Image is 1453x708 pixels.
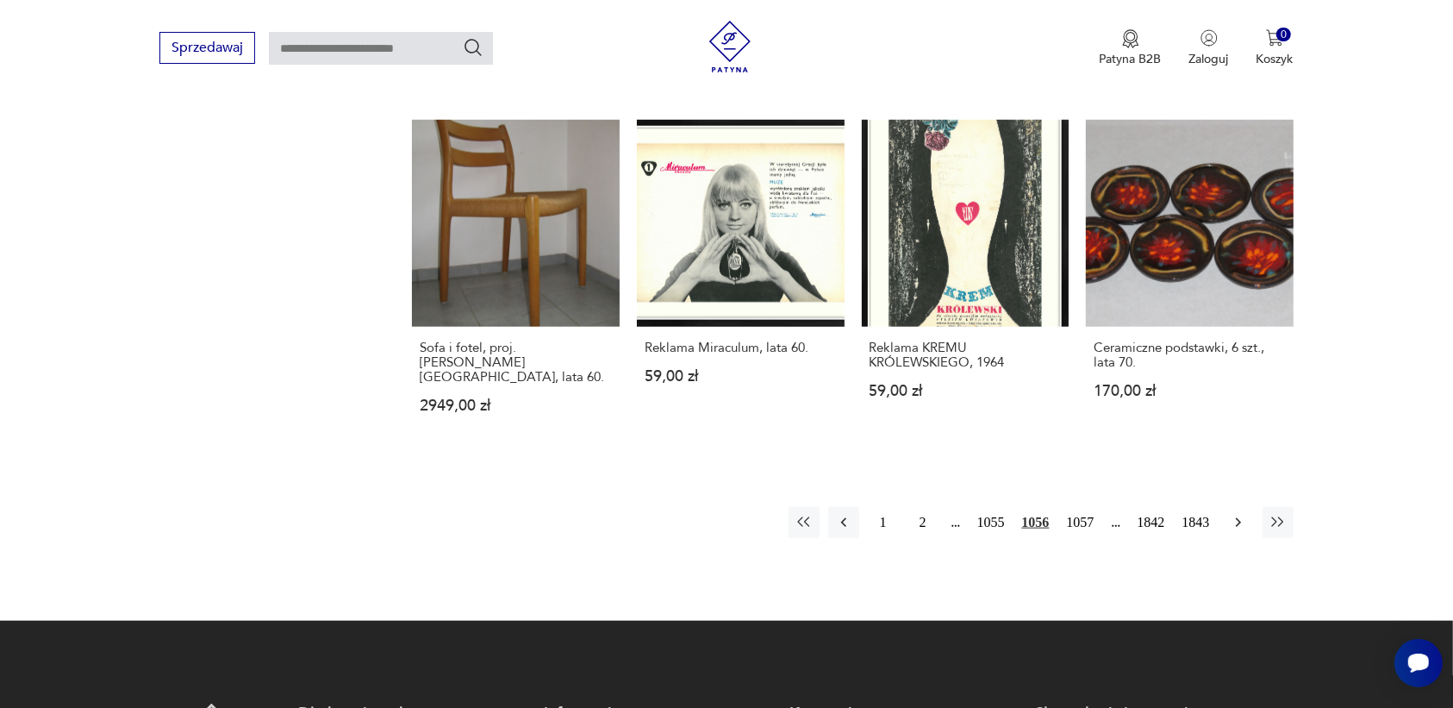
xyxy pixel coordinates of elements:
button: Zaloguj [1189,29,1229,67]
button: 1057 [1063,507,1099,538]
button: 1842 [1133,507,1169,538]
img: Patyna - sklep z meblami i dekoracjami vintage [704,21,756,72]
button: 1843 [1178,507,1214,538]
iframe: Smartsupp widget button [1394,639,1443,687]
a: Reklama KREMU KRÓLEWSKIEGO, 1964Reklama KREMU KRÓLEWSKIEGO, 196459,00 zł [862,120,1069,448]
button: 1055 [973,507,1009,538]
button: 1 [868,507,899,538]
button: 1056 [1018,507,1054,538]
a: Sofa i fotel, proj. N. Eilersen, Dania, lata 60.Sofa i fotel, proj. [PERSON_NAME][GEOGRAPHIC_DATA... [412,120,620,448]
button: Szukaj [463,37,483,58]
a: Sprzedawaj [159,43,255,55]
p: 59,00 zł [870,384,1062,398]
h3: Sofa i fotel, proj. [PERSON_NAME][GEOGRAPHIC_DATA], lata 60. [420,341,612,385]
h3: Reklama KREMU KRÓLEWSKIEGO, 1964 [870,341,1062,370]
h3: Reklama Miraculum, lata 60. [645,341,837,355]
h3: Ceramiczne podstawki, 6 szt., lata 70. [1094,341,1286,370]
a: Reklama Miraculum, lata 60.Reklama Miraculum, lata 60.59,00 zł [637,120,845,448]
a: Ikona medaluPatyna B2B [1100,29,1162,67]
div: 0 [1276,28,1291,42]
img: Ikona koszyka [1266,29,1283,47]
button: 2 [907,507,939,538]
a: Ceramiczne podstawki, 6 szt., lata 70.Ceramiczne podstawki, 6 szt., lata 70.170,00 zł [1086,120,1294,448]
img: Ikona medalu [1122,29,1139,48]
p: Patyna B2B [1100,51,1162,67]
img: Ikonka użytkownika [1200,29,1218,47]
button: 0Koszyk [1257,29,1294,67]
button: Sprzedawaj [159,32,255,64]
button: Patyna B2B [1100,29,1162,67]
p: 59,00 zł [645,369,837,384]
p: Zaloguj [1189,51,1229,67]
p: 170,00 zł [1094,384,1286,398]
p: Koszyk [1257,51,1294,67]
p: 2949,00 zł [420,398,612,413]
